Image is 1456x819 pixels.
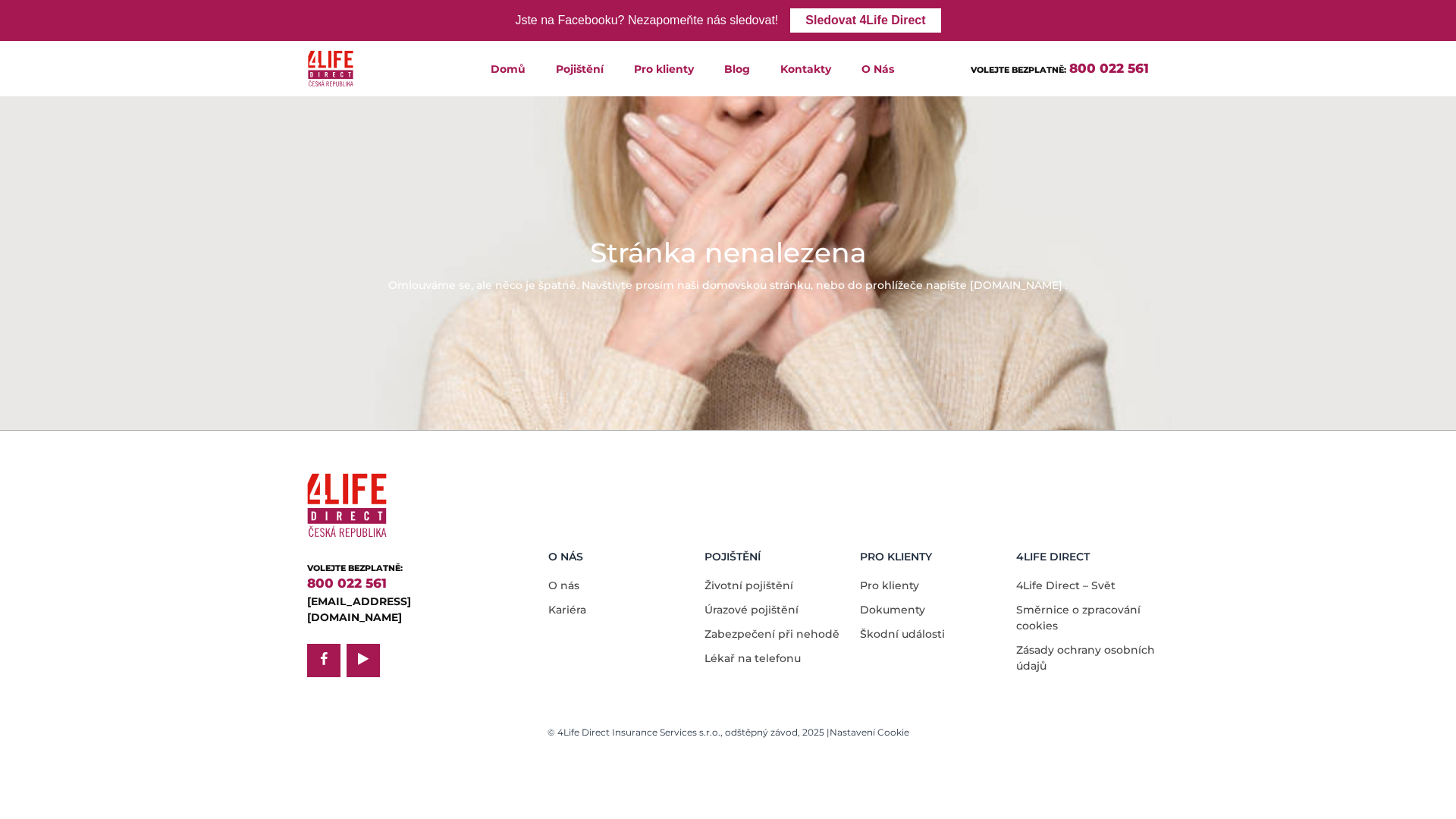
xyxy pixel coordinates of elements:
div: Omlouváme se, ale něco je špatně. Navštivte prosím naši domovskou stránku, nebo do prohlížeče nap... [388,278,1068,293]
a: Domů [475,41,541,96]
div: VOLEJTE BEZPLATNĚ: [307,562,500,575]
img: 4Life Direct Česká republika logo [308,47,353,90]
h5: O nás [548,551,693,563]
a: Blog [709,41,765,96]
div: © 4Life Direct Insurance Services s.r.o., odštěpný závod, 2025 | [307,726,1149,739]
a: 800 022 561 [1069,61,1149,76]
a: Zásady ochrany osobních údajů [1016,643,1155,673]
a: Kariéra [548,603,586,617]
h5: Pro Klienty [860,551,1005,563]
a: Kontakty [765,41,846,96]
a: Úrazové pojištění [704,603,799,617]
a: Sledovat 4Life Direct [790,8,940,33]
img: 4Life Direct Česká republika logo [307,467,387,544]
a: 4Life Direct – Svět [1016,579,1116,592]
a: Pro klienty [860,579,919,592]
a: O nás [548,579,579,592]
a: Dokumenty [860,603,925,617]
a: Směrnice o zpracování cookies [1016,603,1141,632]
div: Jste na Facebooku? Nezapomeňte nás sledovat! [515,10,778,32]
a: 800 022 561 [307,576,387,591]
span: VOLEJTE BEZPLATNĚ: [971,64,1066,75]
a: [EMAIL_ADDRESS][DOMAIN_NAME] [307,595,411,624]
a: Životní pojištění [704,579,793,592]
h5: 4LIFE DIRECT [1016,551,1161,563]
a: Škodní události [860,627,945,641]
h1: Stránka nenalezena [388,234,1068,271]
h5: Pojištění [704,551,849,563]
a: Nastavení Cookie [830,726,909,738]
a: Lékař na telefonu [704,651,801,665]
a: Zabezpečení při nehodě [704,627,839,641]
